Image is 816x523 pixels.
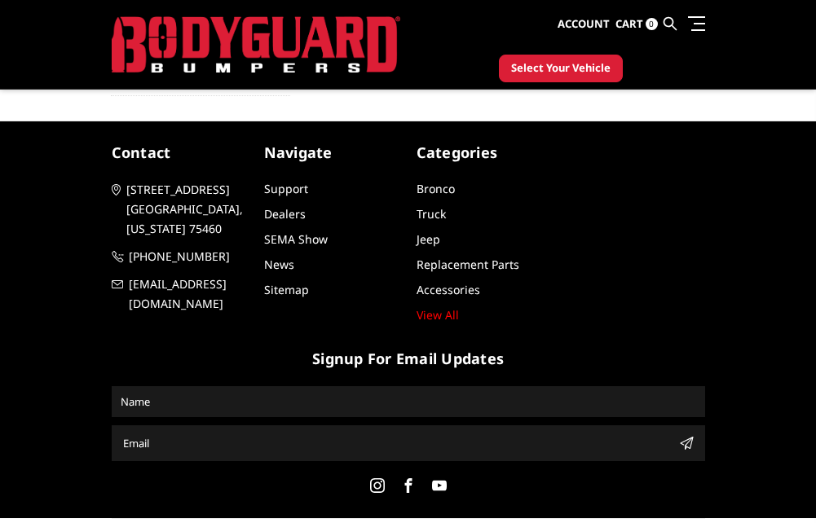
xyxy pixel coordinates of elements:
span: Account [558,16,610,31]
a: Sitemap [264,282,309,297]
h5: contact [112,142,248,164]
h5: Categories [417,142,553,164]
span: [EMAIL_ADDRESS][DOMAIN_NAME] [129,275,247,314]
button: Select Your Vehicle [499,55,623,82]
a: Support [264,181,308,196]
a: View All [417,307,459,323]
a: [EMAIL_ADDRESS][DOMAIN_NAME] [112,275,248,314]
a: Bronco [417,181,455,196]
a: [PHONE_NUMBER] [112,247,248,266]
input: Name [114,389,703,415]
span: 0 [646,18,658,30]
a: Accessories [417,282,480,297]
span: [PHONE_NUMBER] [129,247,247,266]
a: Truck [417,206,446,222]
span: Select Your Vehicle [511,60,611,77]
a: News [264,257,294,272]
a: Cart 0 [615,2,658,46]
h5: signup for email updates [112,348,705,370]
span: [STREET_ADDRESS] [GEOGRAPHIC_DATA], [US_STATE] 75460 [126,180,245,239]
a: Replacement Parts [417,257,519,272]
a: Account [558,2,610,46]
h5: Navigate [264,142,400,164]
iframe: Chat Widget [734,445,816,523]
img: BODYGUARD BUMPERS [112,16,400,73]
a: Dealers [264,206,306,222]
input: Email [117,430,673,456]
span: Cart [615,16,643,31]
a: SEMA Show [264,231,328,247]
a: Jeep [417,231,440,247]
